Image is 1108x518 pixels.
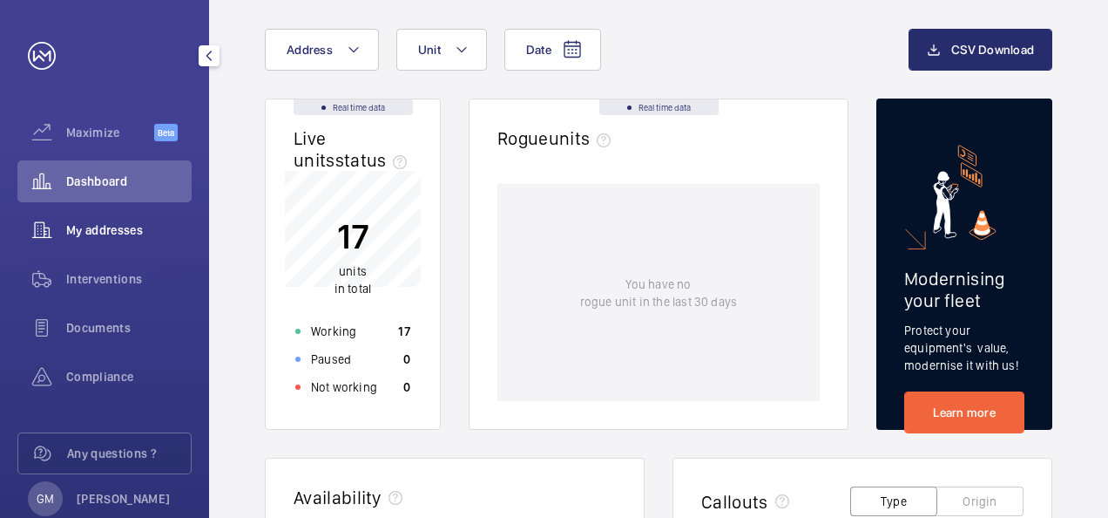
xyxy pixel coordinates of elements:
[154,124,178,141] span: Beta
[526,43,551,57] span: Date
[403,351,410,368] p: 0
[66,319,192,337] span: Documents
[311,351,351,368] p: Paused
[549,127,618,149] span: units
[287,43,333,57] span: Address
[599,99,719,115] div: Real time data
[334,262,371,297] p: in total
[403,378,410,396] p: 0
[335,149,415,171] span: status
[904,322,1024,374] p: Protect your equipment's value, modernise it with us!
[334,215,371,258] p: 17
[294,127,414,171] h2: Live units
[311,323,356,340] p: Working
[77,490,171,508] p: [PERSON_NAME]
[37,490,54,508] p: GM
[504,29,601,71] button: Date
[497,127,618,149] h2: Rogue
[936,487,1024,516] button: Origin
[580,276,737,310] p: You have no rogue unit in the last 30 days
[909,29,1052,71] button: CSV Download
[339,264,367,278] span: units
[294,487,382,508] h2: Availability
[398,323,410,340] p: 17
[933,145,997,240] img: marketing-card.svg
[67,445,191,462] span: Any questions ?
[396,29,487,71] button: Unit
[311,378,377,396] p: Not working
[294,99,413,115] div: Real time data
[904,268,1024,311] h2: Modernising your fleet
[66,270,192,288] span: Interventions
[850,487,937,516] button: Type
[66,368,192,385] span: Compliance
[66,173,192,190] span: Dashboard
[265,29,379,71] button: Address
[951,43,1034,57] span: CSV Download
[66,124,154,141] span: Maximize
[701,491,768,513] h2: Callouts
[904,392,1024,433] a: Learn more
[66,222,192,239] span: My addresses
[418,43,441,57] span: Unit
